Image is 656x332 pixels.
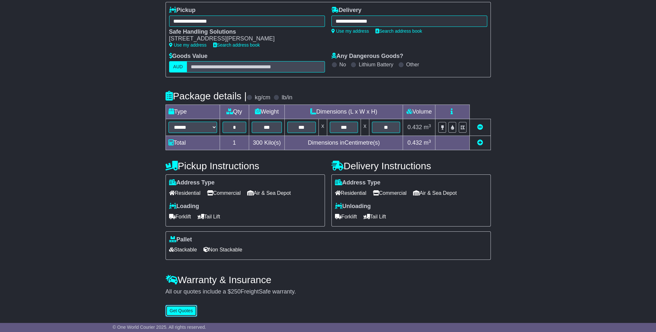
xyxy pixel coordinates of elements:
[169,35,318,42] div: [STREET_ADDRESS][PERSON_NAME]
[247,188,291,198] span: Air & Sea Depot
[255,94,270,101] label: kg/cm
[220,105,249,119] td: Qty
[375,28,422,34] a: Search address book
[231,288,241,295] span: 250
[249,136,285,150] td: Kilo(s)
[166,288,491,295] div: All our quotes include a $ FreightSafe warranty.
[403,105,435,119] td: Volume
[169,245,197,255] span: Stackable
[169,61,187,72] label: AUD
[408,124,422,130] span: 0.432
[424,124,431,130] span: m
[285,105,403,119] td: Dimensions (L x W x H)
[413,188,457,198] span: Air & Sea Depot
[169,236,192,243] label: Pallet
[331,7,362,14] label: Delivery
[207,188,241,198] span: Commercial
[331,28,369,34] a: Use my address
[331,160,491,171] h4: Delivery Instructions
[335,188,366,198] span: Residential
[166,91,247,101] h4: Package details |
[113,325,206,330] span: © One World Courier 2025. All rights reserved.
[363,212,386,222] span: Tail Lift
[169,212,191,222] span: Forklift
[166,305,197,316] button: Get Quotes
[166,136,220,150] td: Total
[424,139,431,146] span: m
[335,203,371,210] label: Unloading
[166,105,220,119] td: Type
[220,136,249,150] td: 1
[198,212,220,222] span: Tail Lift
[213,42,260,48] a: Search address book
[331,53,403,60] label: Any Dangerous Goods?
[406,61,419,68] label: Other
[429,139,431,144] sup: 3
[166,160,325,171] h4: Pickup Instructions
[408,139,422,146] span: 0.432
[282,94,292,101] label: lb/in
[169,179,215,186] label: Address Type
[335,212,357,222] span: Forklift
[166,274,491,285] h4: Warranty & Insurance
[253,139,263,146] span: 300
[285,136,403,150] td: Dimensions in Centimetre(s)
[169,42,207,48] a: Use my address
[169,28,318,36] div: Safe Handling Solutions
[169,203,199,210] label: Loading
[361,119,369,136] td: x
[318,119,327,136] td: x
[477,139,483,146] a: Add new item
[249,105,285,119] td: Weight
[340,61,346,68] label: No
[335,179,381,186] label: Address Type
[169,53,208,60] label: Goods Value
[169,7,196,14] label: Pickup
[169,188,201,198] span: Residential
[203,245,242,255] span: Non Stackable
[477,124,483,130] a: Remove this item
[373,188,407,198] span: Commercial
[359,61,393,68] label: Lithium Battery
[429,123,431,128] sup: 3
